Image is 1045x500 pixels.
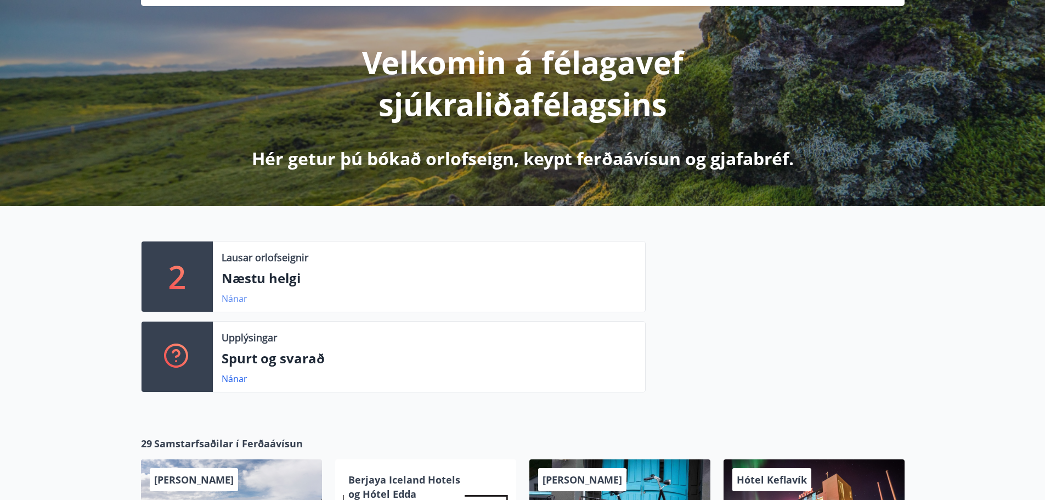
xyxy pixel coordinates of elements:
span: 29 [141,436,152,451]
p: Lausar orlofseignir [222,250,308,265]
p: Upplýsingar [222,330,277,345]
p: Hér getur þú bókað orlofseign, keypt ferðaávísun og gjafabréf. [252,147,794,171]
p: 2 [168,256,186,297]
p: Velkomin á félagavef sjúkraliðafélagsins [233,41,812,125]
p: Næstu helgi [222,269,636,288]
span: [PERSON_NAME] [154,473,234,486]
span: [PERSON_NAME] [543,473,622,486]
span: Samstarfsaðilar í Ferðaávísun [154,436,303,451]
span: Hótel Keflavík [737,473,807,486]
a: Nánar [222,373,247,385]
a: Nánar [222,293,247,305]
p: Spurt og svarað [222,349,636,368]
